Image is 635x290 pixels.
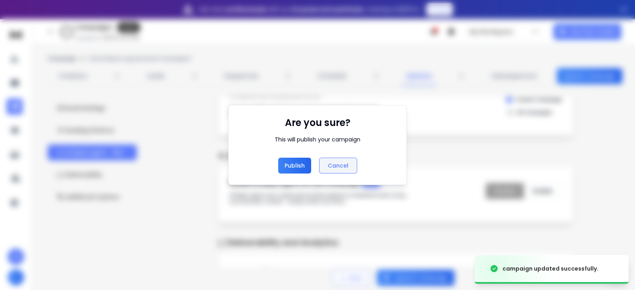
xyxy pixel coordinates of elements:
button: Cancel [319,158,357,174]
div: This will publish your campaign [275,135,360,143]
button: Publish [278,158,311,174]
h1: Are you sure? [285,116,350,129]
div: campaign updated successfully. [502,265,598,273]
